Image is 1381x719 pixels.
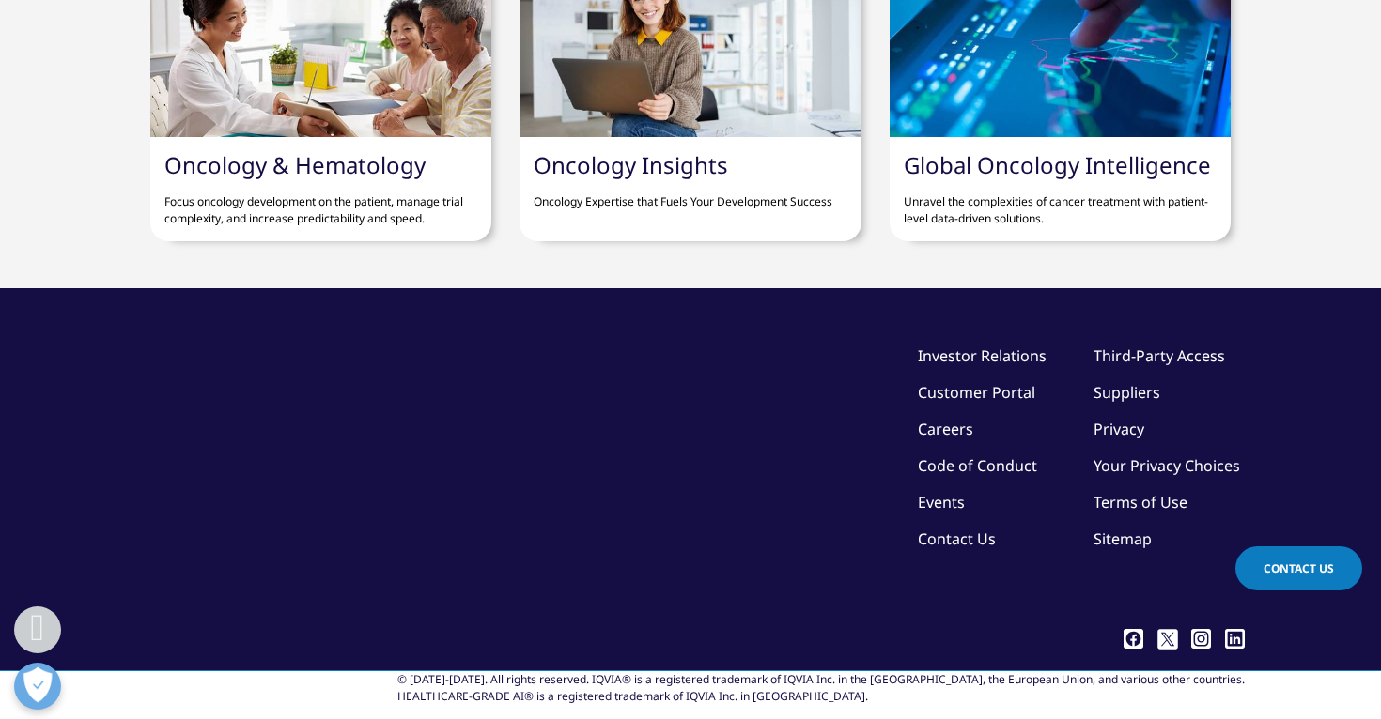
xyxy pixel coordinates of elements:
[904,179,1217,227] p: Unravel the complexities of cancer treatment with patient-level data-driven solutions.
[918,492,965,512] a: Events
[1094,345,1225,366] a: Third-Party Access
[904,149,1211,180] a: Global Oncology Intelligence
[918,528,996,549] a: Contact Us
[1094,492,1187,512] a: Terms of Use
[14,663,61,710] button: Open Preferences
[918,419,973,439] a: Careers
[918,382,1035,403] a: Customer Portal
[1235,546,1362,590] a: Contact Us
[1264,560,1334,576] span: Contact Us
[534,179,846,210] p: Oncology Expertise that Fuels Your Development Success
[1094,455,1245,476] a: Your Privacy Choices
[164,179,477,227] p: Focus oncology development on the patient, manage trial complexity, and increase predictability a...
[1094,382,1160,403] a: Suppliers
[918,345,1047,366] a: Investor Relations
[397,671,1245,705] div: © [DATE]-[DATE]. All rights reserved. IQVIA® is a registered trademark of IQVIA Inc. in the [GEOG...
[164,149,426,180] a: Oncology & Hematology
[1094,528,1152,549] a: Sitemap
[1094,419,1144,439] a: Privacy
[534,149,728,180] a: Oncology Insights
[918,455,1037,476] a: Code of Conduct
